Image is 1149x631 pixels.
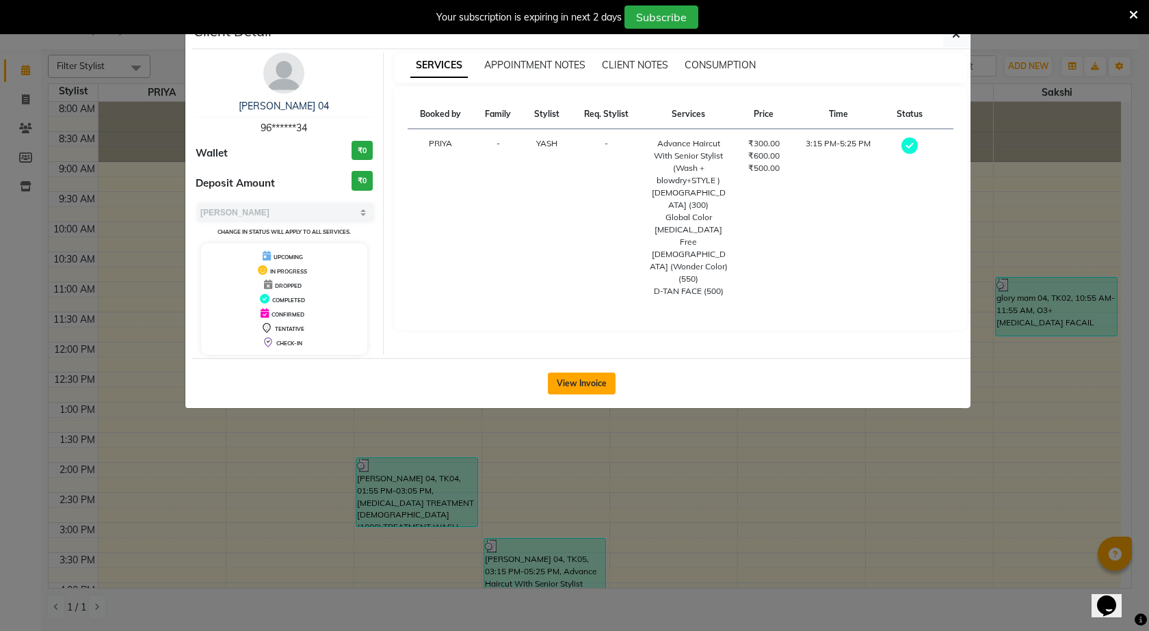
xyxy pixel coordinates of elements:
span: APPOINTMENT NOTES [484,59,585,71]
div: ₹600.00 [744,150,783,162]
th: Stylist [523,100,570,129]
div: Global Color [MEDICAL_DATA] Free [DEMOGRAPHIC_DATA] (Wonder Color) (550) [650,211,728,285]
th: Family [474,100,523,129]
th: Booked by [408,100,474,129]
img: avatar [263,53,304,94]
span: YASH [536,138,557,148]
h3: ₹0 [352,171,373,191]
span: COMPLETED [272,297,305,304]
td: - [474,129,523,306]
iframe: chat widget [1092,576,1135,617]
th: Price [736,100,791,129]
button: Subscribe [624,5,698,29]
td: 3:15 PM-5:25 PM [791,129,886,306]
span: CONFIRMED [272,311,304,318]
th: Services [642,100,737,129]
div: Advance Haircut With Senior Stylist (Wash + blowdry+STYLE ) [DEMOGRAPHIC_DATA] (300) [650,137,728,211]
span: UPCOMING [274,254,303,260]
small: Change in status will apply to all services. [217,228,351,235]
span: TENTATIVE [275,325,304,332]
th: Time [791,100,886,129]
td: PRIYA [408,129,474,306]
div: D-TAN FACE (500) [650,285,728,297]
th: Req. Stylist [571,100,642,129]
span: CHECK-IN [276,340,302,347]
span: CONSUMPTION [685,59,756,71]
th: Status [886,100,935,129]
td: - [571,129,642,306]
span: Deposit Amount [196,176,275,191]
div: Your subscription is expiring in next 2 days [436,10,622,25]
div: ₹300.00 [744,137,783,150]
button: View Invoice [548,373,616,394]
div: ₹500.00 [744,162,783,174]
span: IN PROGRESS [270,268,307,275]
span: Wallet [196,146,228,161]
a: [PERSON_NAME] 04 [239,100,329,112]
span: SERVICES [410,53,468,78]
h3: ₹0 [352,141,373,161]
span: DROPPED [275,282,302,289]
span: CLIENT NOTES [602,59,668,71]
